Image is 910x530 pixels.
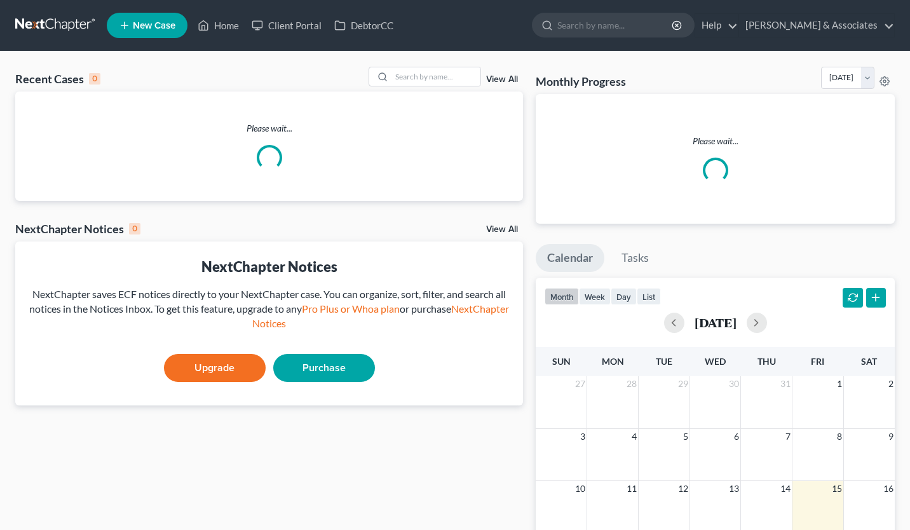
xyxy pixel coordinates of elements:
span: Tue [656,356,672,367]
div: Recent Cases [15,71,100,86]
span: Wed [705,356,726,367]
a: View All [486,225,518,234]
a: Home [191,14,245,37]
div: NextChapter saves ECF notices directly to your NextChapter case. You can organize, sort, filter, ... [25,287,513,331]
button: month [545,288,579,305]
a: DebtorCC [328,14,400,37]
a: Pro Plus or Whoa plan [302,302,400,315]
span: 31 [779,376,792,391]
span: Sun [552,356,571,367]
span: 2 [887,376,895,391]
button: list [637,288,661,305]
div: 0 [89,73,100,85]
p: Please wait... [15,122,523,135]
div: NextChapter Notices [15,221,140,236]
span: 14 [779,481,792,496]
span: 9 [887,429,895,444]
span: Sat [861,356,877,367]
span: 15 [831,481,843,496]
div: NextChapter Notices [25,257,513,276]
span: 8 [836,429,843,444]
span: 29 [677,376,689,391]
span: 6 [733,429,740,444]
span: 16 [882,481,895,496]
span: 27 [574,376,587,391]
span: 1 [836,376,843,391]
p: Please wait... [546,135,885,147]
span: 7 [784,429,792,444]
span: Thu [757,356,776,367]
span: 5 [682,429,689,444]
a: View All [486,75,518,84]
span: 13 [728,481,740,496]
span: 10 [574,481,587,496]
input: Search by name... [391,67,480,86]
span: 12 [677,481,689,496]
span: 4 [630,429,638,444]
a: Tasks [610,244,660,272]
span: 28 [625,376,638,391]
div: 0 [129,223,140,234]
span: Mon [602,356,624,367]
span: 11 [625,481,638,496]
span: New Case [133,21,175,31]
a: Client Portal [245,14,328,37]
a: [PERSON_NAME] & Associates [739,14,894,37]
a: Upgrade [164,354,266,382]
button: week [579,288,611,305]
a: NextChapter Notices [252,302,509,329]
h3: Monthly Progress [536,74,626,89]
a: Help [695,14,738,37]
h2: [DATE] [695,316,737,329]
button: day [611,288,637,305]
span: 30 [728,376,740,391]
input: Search by name... [557,13,674,37]
a: Calendar [536,244,604,272]
span: Fri [811,356,824,367]
a: Purchase [273,354,375,382]
span: 3 [579,429,587,444]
